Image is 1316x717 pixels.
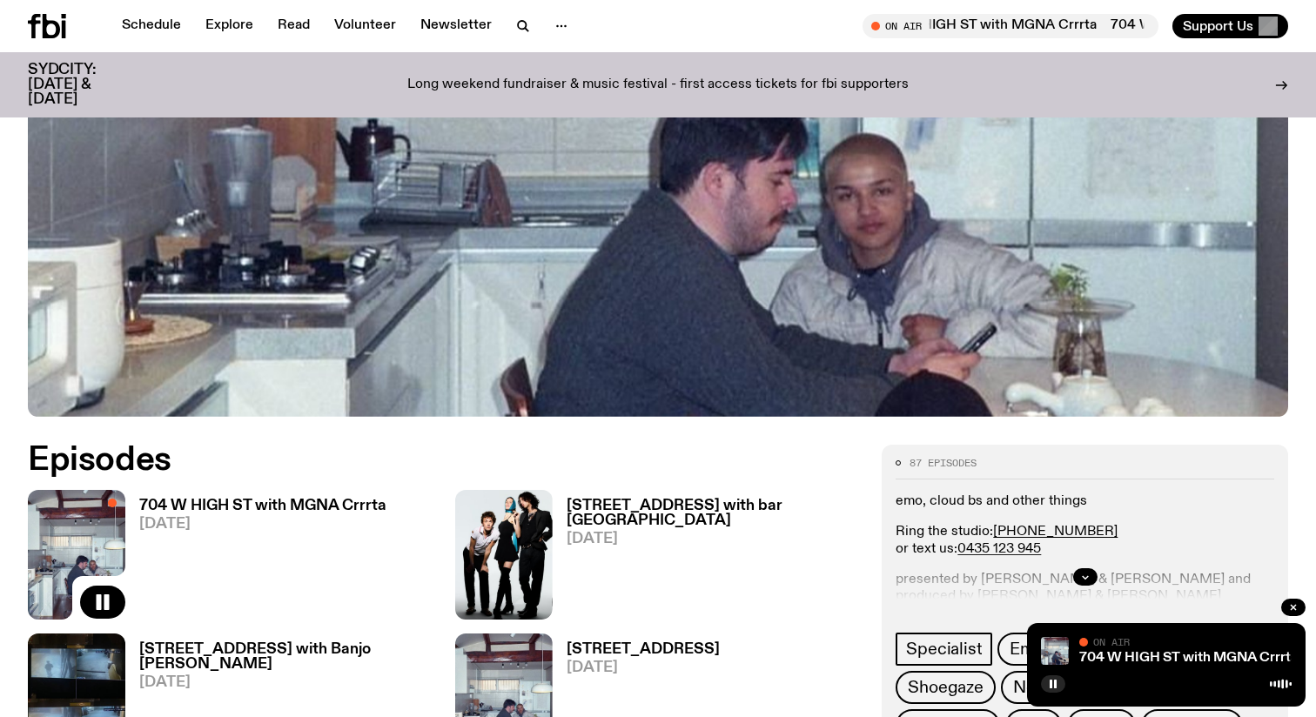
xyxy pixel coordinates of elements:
[567,660,720,675] span: [DATE]
[1041,637,1069,665] img: Pat sits at a dining table with his profile facing the camera. Rhea sits to his left facing the c...
[896,493,1274,510] p: emo, cloud bs and other things
[896,633,992,666] a: Specialist
[407,77,909,93] p: Long weekend fundraiser & music festival - first access tickets for fbi supporters
[906,640,982,659] span: Specialist
[1093,636,1130,647] span: On Air
[863,14,1158,38] button: On Air704 W HIGH ST with MGNA Crrrta704 W HIGH ST with MGNA Crrrta
[910,459,977,468] span: 87 episodes
[957,542,1041,556] a: 0435 123 945
[28,63,139,107] h3: SYDCITY: [DATE] & [DATE]
[125,499,386,620] a: 704 W HIGH ST with MGNA Crrrta[DATE]
[1172,14,1288,38] button: Support Us
[567,532,862,546] span: [DATE]
[139,675,434,690] span: [DATE]
[567,499,862,528] h3: [STREET_ADDRESS] with bar [GEOGRAPHIC_DATA]
[567,642,720,657] h3: [STREET_ADDRESS]
[139,642,434,672] h3: [STREET_ADDRESS] with Banjo [PERSON_NAME]
[896,524,1274,557] p: Ring the studio: or text us:
[896,671,995,704] a: Shoegaze
[908,678,983,697] span: Shoegaze
[1079,651,1298,665] a: 704 W HIGH ST with MGNA Crrrta
[324,14,406,38] a: Volunteer
[111,14,191,38] a: Schedule
[997,633,1056,666] a: Emo
[1013,678,1100,697] span: Noise Rock
[993,525,1118,539] a: [PHONE_NUMBER]
[267,14,320,38] a: Read
[139,517,386,532] span: [DATE]
[28,445,861,476] h2: Episodes
[1183,18,1253,34] span: Support Us
[195,14,264,38] a: Explore
[1001,671,1112,704] a: Noise Rock
[139,499,386,513] h3: 704 W HIGH ST with MGNA Crrrta
[410,14,502,38] a: Newsletter
[553,499,862,620] a: [STREET_ADDRESS] with bar [GEOGRAPHIC_DATA][DATE]
[1010,640,1044,659] span: Emo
